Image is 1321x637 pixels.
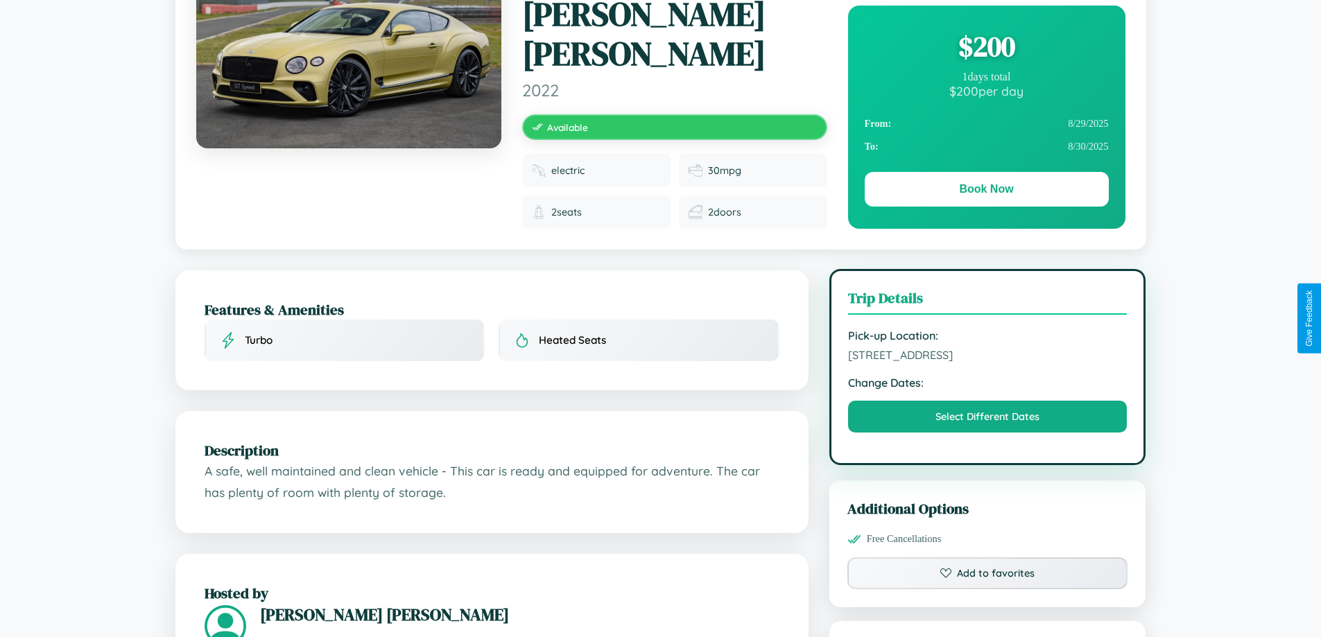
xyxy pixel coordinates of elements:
strong: Change Dates: [848,376,1128,390]
h2: Hosted by [205,583,779,603]
div: 8 / 30 / 2025 [865,135,1109,158]
span: Free Cancellations [867,533,942,545]
div: $ 200 [865,28,1109,65]
h3: Trip Details [848,288,1128,315]
div: $ 200 per day [865,83,1109,98]
h3: [PERSON_NAME] [PERSON_NAME] [260,603,779,626]
img: Doors [689,205,702,219]
strong: To: [865,141,879,152]
span: Heated Seats [539,333,606,347]
div: 8 / 29 / 2025 [865,112,1109,135]
p: A safe, well maintained and clean vehicle - This car is ready and equipped for adventure. The car... [205,460,779,504]
h2: Features & Amenities [205,299,779,320]
span: Available [547,121,588,133]
div: 1 days total [865,71,1109,83]
span: Turbo [245,333,273,347]
img: Fuel efficiency [689,164,702,177]
strong: Pick-up Location: [848,329,1128,342]
strong: From: [865,118,892,130]
div: Give Feedback [1304,290,1314,347]
button: Book Now [865,172,1109,207]
h3: Additional Options [847,498,1128,518]
span: 2022 [522,80,827,101]
button: Add to favorites [847,557,1128,589]
span: 2 seats [551,206,582,218]
span: 2 doors [708,206,741,218]
span: [STREET_ADDRESS] [848,348,1128,362]
img: Fuel type [532,164,546,177]
img: Seats [532,205,546,219]
button: Select Different Dates [848,401,1128,433]
span: electric [551,164,585,177]
span: 30 mpg [708,164,741,177]
h2: Description [205,440,779,460]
